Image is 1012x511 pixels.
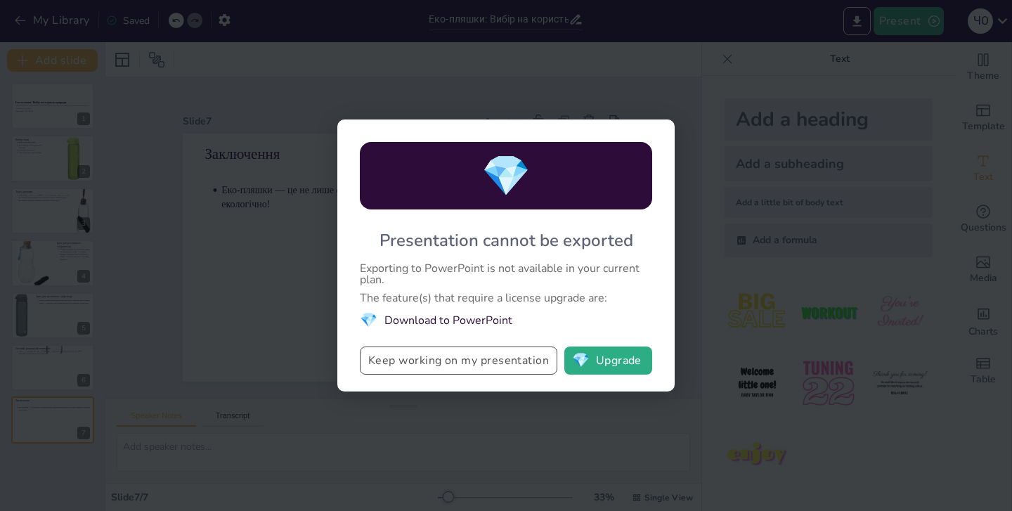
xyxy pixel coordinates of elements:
div: The feature(s) that require a license upgrade are: [360,292,652,304]
li: Download to PowerPoint [360,311,652,330]
div: Exporting to PowerPoint is not available in your current plan. [360,263,652,285]
span: diamond [481,149,531,203]
div: Presentation cannot be exported [379,229,633,252]
span: diamond [572,354,590,368]
button: Keep working on my presentation [360,347,557,375]
span: diamond [360,311,377,330]
button: diamondUpgrade [564,347,652,375]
